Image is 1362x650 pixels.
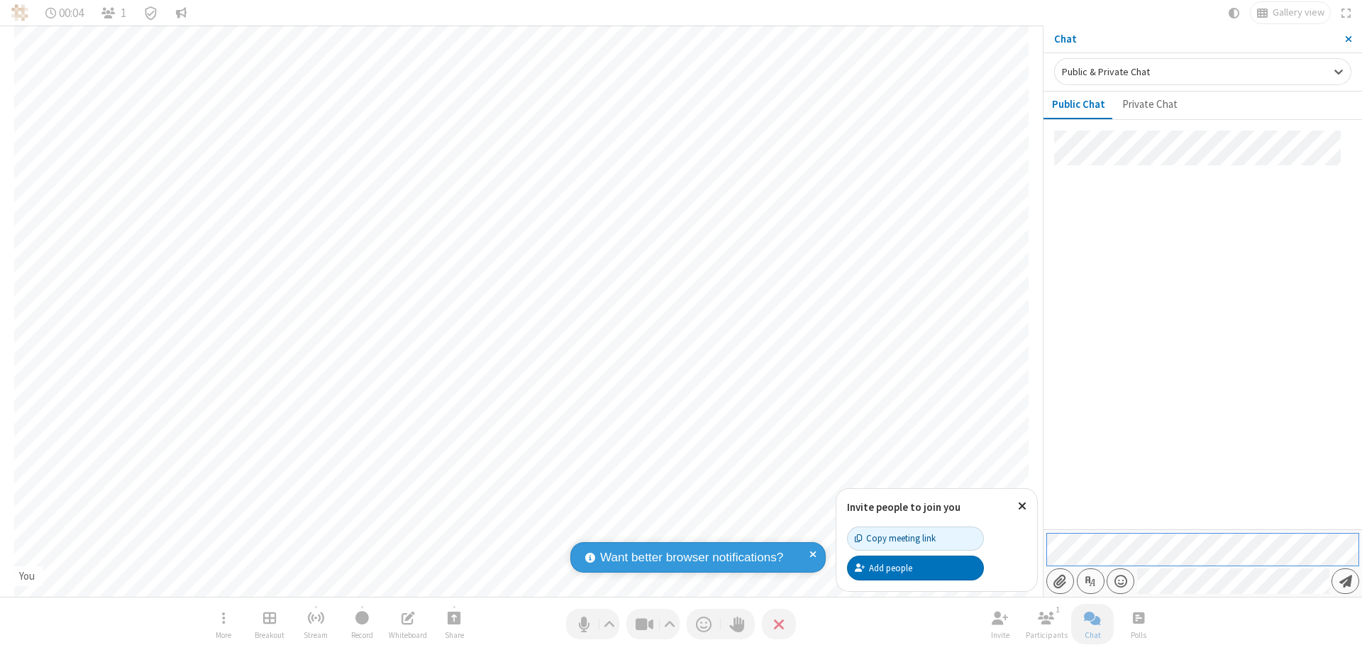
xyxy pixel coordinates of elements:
[1007,489,1037,524] button: Close popover
[40,2,90,23] div: Timer
[202,604,245,644] button: Open menu
[1334,26,1362,53] button: Close sidebar
[14,568,40,585] div: You
[847,527,984,551] button: Copy meeting link
[59,6,84,20] span: 00:04
[566,609,619,639] button: Mute (⌘+Shift+A)
[721,609,755,639] button: Raise hand
[660,609,680,639] button: Video setting
[389,631,427,639] span: Whiteboard
[121,6,126,20] span: 1
[1331,568,1359,594] button: Send message
[1273,7,1324,18] span: Gallery view
[170,2,192,23] button: Conversation
[1062,65,1150,78] span: Public & Private Chat
[294,604,337,644] button: Start streaming
[855,531,936,545] div: Copy meeting link
[1131,631,1146,639] span: Polls
[991,631,1009,639] span: Invite
[1223,2,1246,23] button: Using system theme
[1026,631,1068,639] span: Participants
[687,609,721,639] button: Send a reaction
[1114,92,1186,119] button: Private Chat
[216,631,231,639] span: More
[387,604,429,644] button: Open shared whiteboard
[600,549,783,567] span: Want better browser notifications?
[1077,568,1104,594] button: Show formatting
[847,500,960,514] label: Invite people to join you
[762,609,796,639] button: End or leave meeting
[304,631,328,639] span: Stream
[1336,2,1357,23] button: Fullscreen
[255,631,284,639] span: Breakout
[138,2,165,23] div: Meeting details Encryption enabled
[351,631,373,639] span: Record
[1107,568,1134,594] button: Open menu
[433,604,475,644] button: Start sharing
[445,631,464,639] span: Share
[1117,604,1160,644] button: Open poll
[1054,31,1334,48] p: Chat
[11,4,28,21] img: QA Selenium DO NOT DELETE OR CHANGE
[626,609,680,639] button: Stop video (⌘+Shift+V)
[847,556,984,580] button: Add people
[1025,604,1068,644] button: Open participant list
[1052,603,1064,616] div: 1
[1071,604,1114,644] button: Close chat
[1043,92,1114,119] button: Public Chat
[340,604,383,644] button: Start recording
[1251,2,1330,23] button: Change layout
[248,604,291,644] button: Manage Breakout Rooms
[95,2,132,23] button: Open participant list
[1085,631,1101,639] span: Chat
[600,609,619,639] button: Audio settings
[979,604,1021,644] button: Invite participants (⌘+Shift+I)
